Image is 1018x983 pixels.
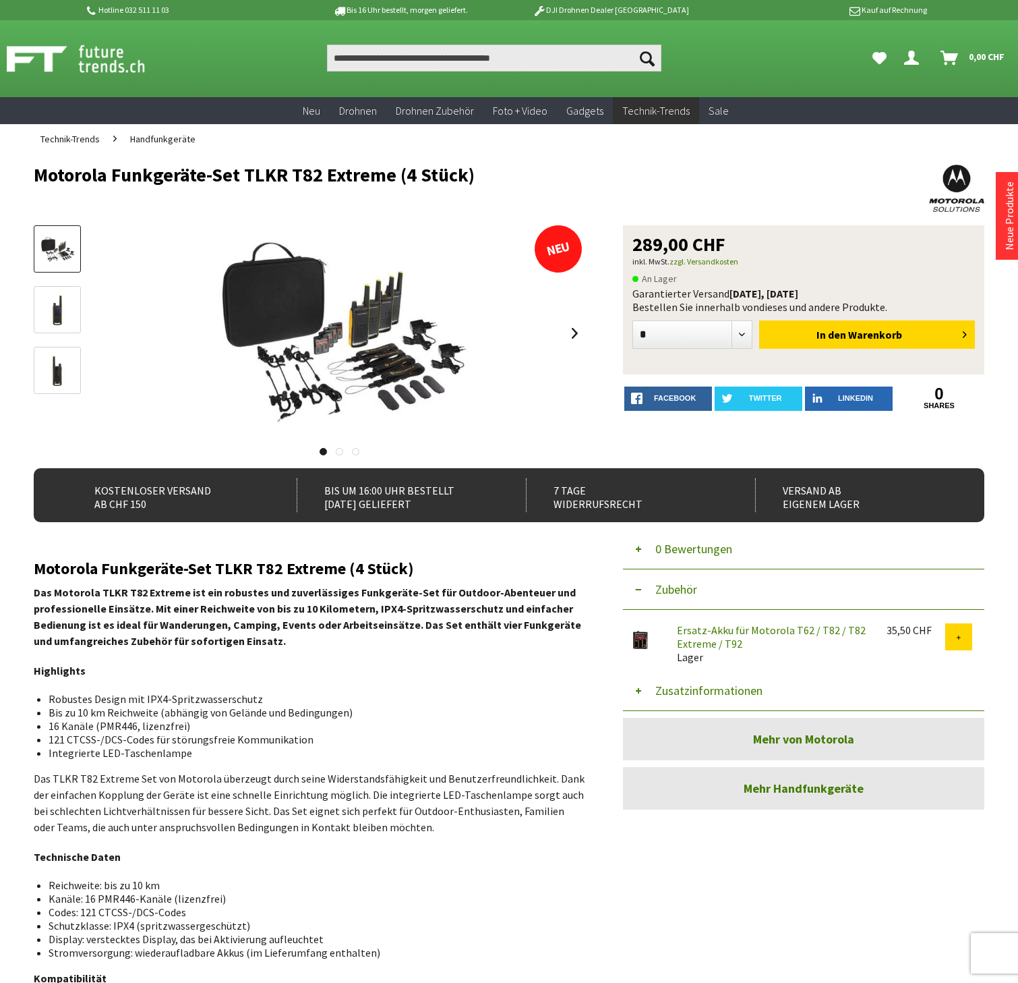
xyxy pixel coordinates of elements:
[899,45,930,72] a: Hi, Serdar - Dein Konto
[716,2,926,18] p: Kauf auf Rechnung
[755,478,957,512] div: Versand ab eigenem Lager
[34,850,121,864] strong: Technische Daten
[130,133,196,145] span: Handfunkgeräte
[666,623,876,664] div: Lager
[330,97,386,125] a: Drohnen
[339,104,377,117] span: Drohnen
[654,394,696,402] span: facebook
[34,560,585,578] h2: Motorola Funkgeräte-Set TLKR T82 Extreme (4 Stück)
[38,235,77,264] img: Vorschau: Motorola Funkgeräte-Set TLKR T82 Extreme (4 Stück)
[623,767,984,810] a: Mehr Handfunkgeräte
[848,328,902,341] span: Warenkorb
[633,45,661,72] button: Suchen
[49,919,574,932] li: Schutzklasse: IPX4 (spritzwassergeschützt)
[677,623,866,650] a: Ersatz-Akku für Motorola T62 / T82 / T82 Extreme / T92
[623,718,984,760] a: Mehr von Motorola
[34,770,585,835] p: Das TLKR T82 Extreme Set von Motorola überzeugt durch seine Widerstandsfähigkeit und Benutzerfreu...
[613,97,699,125] a: Technik-Trends
[866,45,893,72] a: Meine Favoriten
[887,623,945,637] div: 35,50 CHF
[49,892,574,905] li: Kanäle: 16 PMR446-Kanäle (lizenzfrei)
[526,478,727,512] div: 7 Tage Widerrufsrecht
[895,387,983,401] a: 0
[49,692,574,706] li: Robustes Design mit IPX4-Spritzwasserschutz
[297,478,498,512] div: Bis um 16:00 Uhr bestellt [DATE] geliefert
[759,320,975,349] button: In den Warenkorb
[632,254,975,270] p: inkl. MwSt.
[84,2,295,18] p: Hotline 032 511 11 03
[7,42,175,76] img: Shop Futuretrends - zur Startseite wechseln
[929,165,984,212] img: Motorola
[623,671,984,711] button: Zusatzinformationen
[622,104,690,117] span: Technik-Trends
[623,569,984,610] button: Zubehör
[709,104,729,117] span: Sale
[67,478,269,512] div: Kostenloser Versand ab CHF 150
[327,45,662,72] input: Produkt, Marke, Kategorie, EAN, Artikelnummer…
[196,225,484,441] img: Motorola Funkgeräte-Set TLKR T82 Extreme (4 Stück)
[34,664,86,677] strong: Highlights
[493,104,547,117] span: Foto + Video
[49,746,574,760] li: Integrierte LED-Taschenlampe
[49,905,574,919] li: Codes: 121 CTCSS-/DCS-Codes
[669,256,738,266] a: zzgl. Versandkosten
[49,719,574,733] li: 16 Kanäle (PMR446, lizenzfrei)
[805,387,893,411] a: LinkedIn
[396,104,474,117] span: Drohnen Zubehör
[303,104,320,117] span: Neu
[749,394,782,402] span: twitter
[623,529,984,569] button: 0 Bewertungen
[123,124,202,154] a: Handfunkgeräte
[566,104,603,117] span: Gadgets
[49,878,574,892] li: Reichweite: bis zu 10 km
[49,946,574,959] li: Stromversorgung: wiederaufladbare Akkus (im Lieferumfang enthalten)
[632,271,677,287] span: An Lager
[49,706,574,719] li: Bis zu 10 km Reichweite (abhängig von Gelände und Bedingungen)
[386,97,483,125] a: Drohnen Zubehör
[895,401,983,410] a: shares
[557,97,613,125] a: Gadgets
[969,46,1005,67] span: 0,00 CHF
[935,45,1011,72] a: Warenkorb
[49,733,574,746] li: 121 CTCSS-/DCS-Codes für störungsfreie Kommunikation
[295,2,505,18] p: Bis 16 Uhr bestellt, morgen geliefert.
[624,387,712,411] a: facebook
[838,394,873,402] span: LinkedIn
[715,387,802,411] a: twitter
[506,2,716,18] p: DJI Drohnen Dealer [GEOGRAPHIC_DATA]
[483,97,557,125] a: Foto + Video
[1002,181,1016,250] a: Neue Produkte
[34,586,581,648] strong: Das Motorola TLKR T82 Extreme ist ein robustes und zuverlässiges Funkgeräte-Set für Outdoor-Abent...
[34,165,794,185] h1: Motorola Funkgeräte-Set TLKR T82 Extreme (4 Stück)
[632,287,975,314] div: Garantierter Versand Bestellen Sie innerhalb von dieses und andere Produkte.
[729,287,798,300] b: [DATE], [DATE]
[40,133,100,145] span: Technik-Trends
[293,97,330,125] a: Neu
[699,97,738,125] a: Sale
[49,932,574,946] li: Display: verstecktes Display, das bei Aktivierung aufleuchtet
[34,124,107,154] a: Technik-Trends
[632,235,725,254] span: 289,00 CHF
[623,623,657,657] img: Ersatz-Akku für Motorola T62 / T82 / T82 Extreme / T92
[816,328,846,341] span: In den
